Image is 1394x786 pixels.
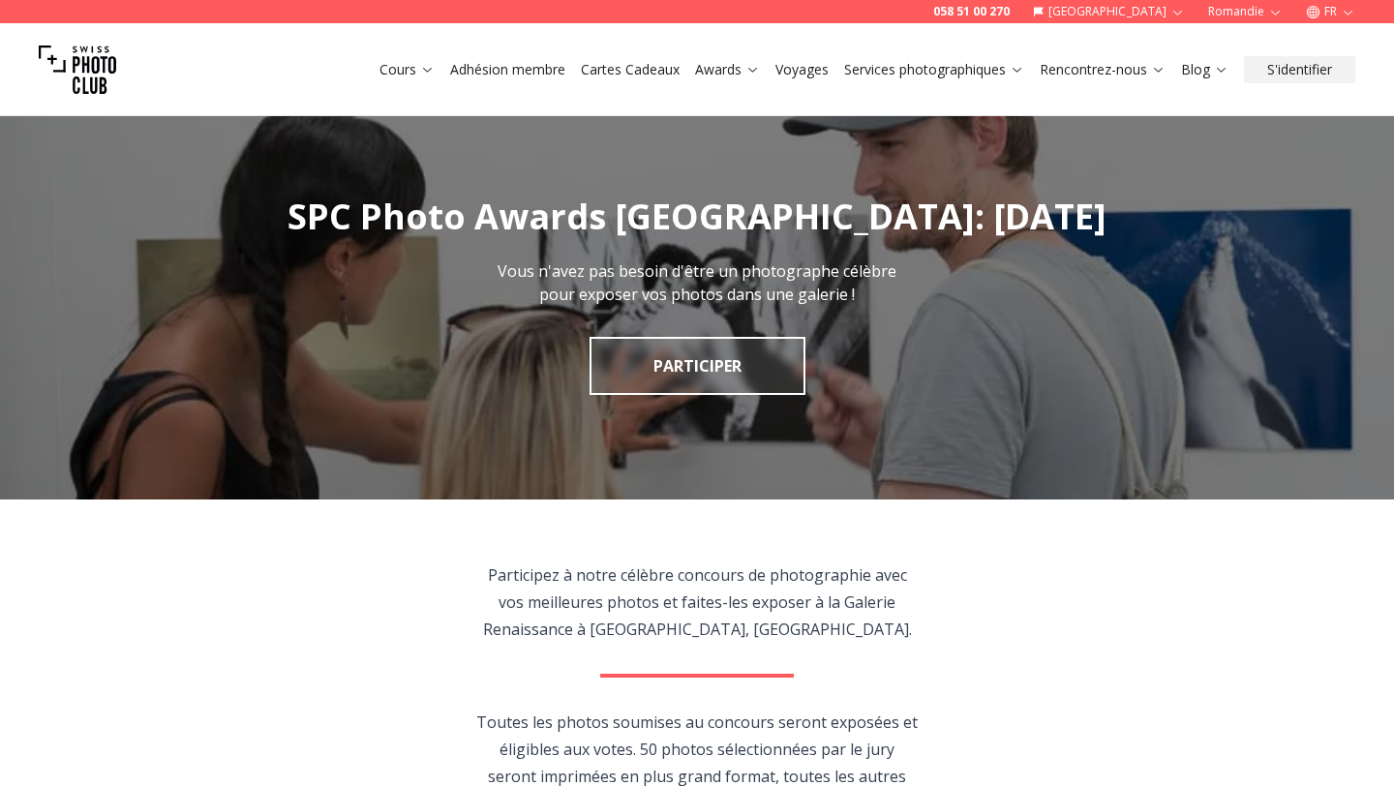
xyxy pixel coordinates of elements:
[933,4,1010,19] a: 058 51 00 270
[442,56,573,83] button: Adhésion membre
[1032,56,1173,83] button: Rencontrez-nous
[590,337,805,395] a: PARTICIPER
[450,60,565,79] a: Adhésion membre
[844,60,1024,79] a: Services photographiques
[39,31,116,108] img: Swiss photo club
[581,60,680,79] a: Cartes Cadeaux
[775,60,829,79] a: Voyages
[768,56,836,83] button: Voyages
[372,56,442,83] button: Cours
[476,561,919,643] p: Participez à notre célèbre concours de photographie avec vos meilleures photos et faites-les expo...
[480,259,914,306] p: Vous n'avez pas besoin d'être un photographe célèbre pour exposer vos photos dans une galerie !
[573,56,687,83] button: Cartes Cadeaux
[1181,60,1228,79] a: Blog
[695,60,760,79] a: Awards
[1244,56,1355,83] button: S'identifier
[687,56,768,83] button: Awards
[836,56,1032,83] button: Services photographiques
[1040,60,1166,79] a: Rencontrez-nous
[379,60,435,79] a: Cours
[1173,56,1236,83] button: Blog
